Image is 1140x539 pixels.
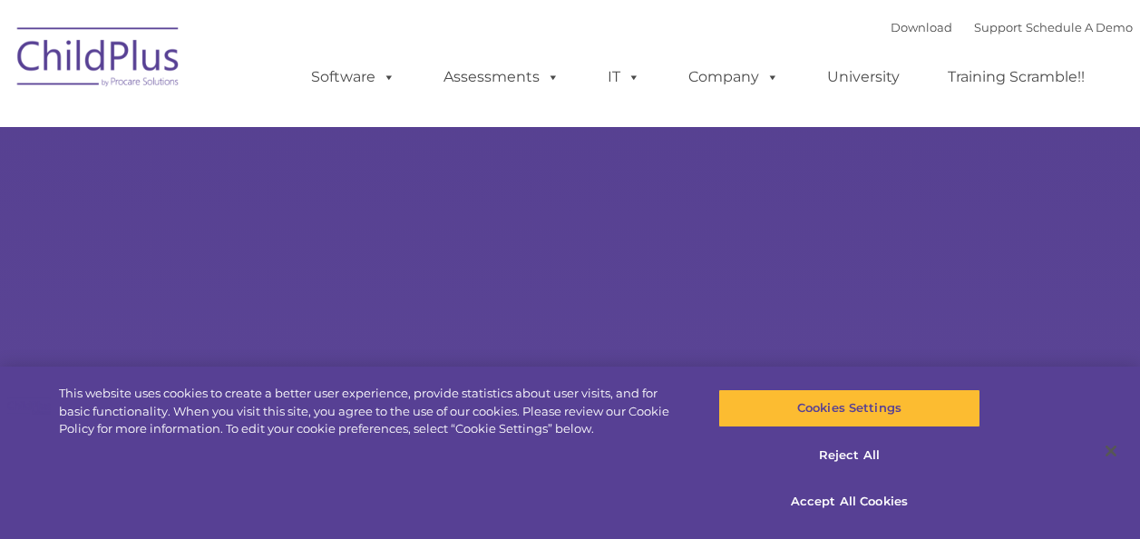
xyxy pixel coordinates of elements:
[809,59,918,95] a: University
[425,59,578,95] a: Assessments
[718,483,980,521] button: Accept All Cookies
[718,436,980,475] button: Reject All
[1026,20,1133,34] a: Schedule A Demo
[670,59,797,95] a: Company
[974,20,1022,34] a: Support
[1091,431,1131,471] button: Close
[293,59,414,95] a: Software
[891,20,1133,34] font: |
[930,59,1103,95] a: Training Scramble!!
[891,20,952,34] a: Download
[718,389,980,427] button: Cookies Settings
[589,59,658,95] a: IT
[8,15,190,105] img: ChildPlus by Procare Solutions
[59,385,684,438] div: This website uses cookies to create a better user experience, provide statistics about user visit...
